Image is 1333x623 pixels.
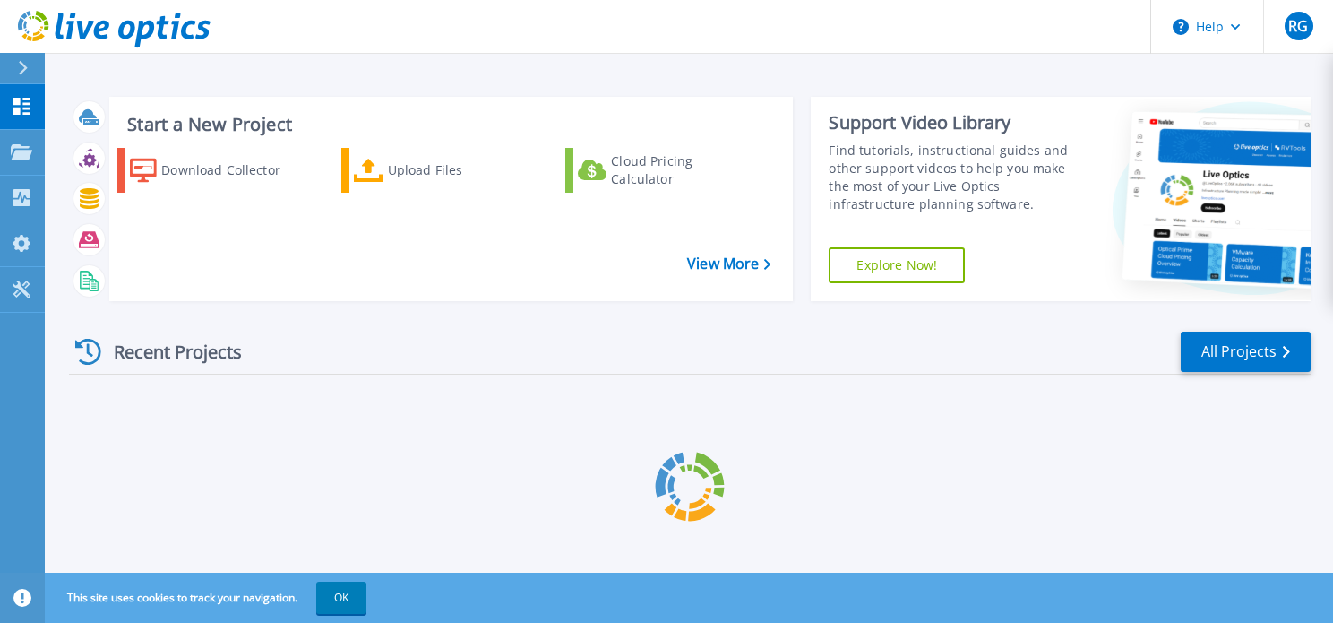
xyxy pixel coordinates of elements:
[316,582,366,614] button: OK
[388,152,520,188] div: Upload Files
[687,255,770,273] a: View More
[1288,19,1308,33] span: RG
[127,115,770,134] h3: Start a New Project
[69,330,266,374] div: Recent Projects
[341,148,525,193] a: Upload Files
[117,148,301,193] a: Download Collector
[565,148,749,193] a: Cloud Pricing Calculator
[829,247,965,283] a: Explore Now!
[611,152,744,188] div: Cloud Pricing Calculator
[829,142,1079,213] div: Find tutorials, instructional guides and other support videos to help you make the most of your L...
[1181,332,1311,372] a: All Projects
[161,152,297,188] div: Download Collector
[49,582,366,614] span: This site uses cookies to track your navigation.
[829,111,1079,134] div: Support Video Library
